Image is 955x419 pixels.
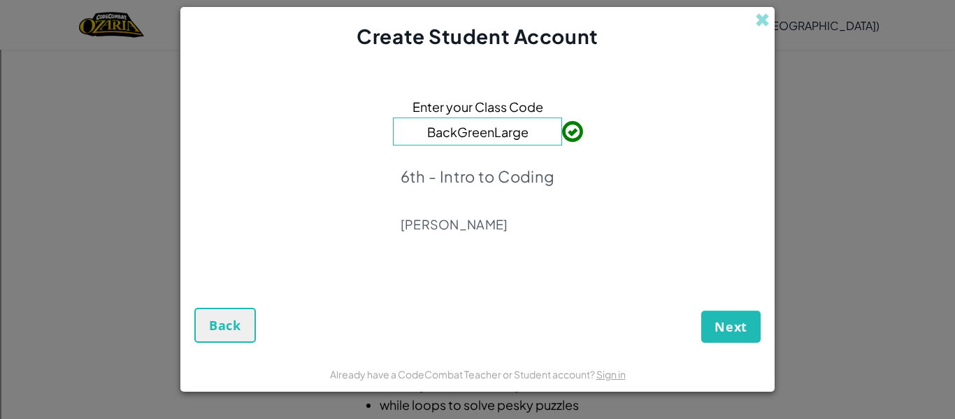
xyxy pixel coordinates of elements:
[330,368,596,381] span: Already have a CodeCombat Teacher or Student account?
[701,311,761,343] button: Next
[401,166,555,186] p: 6th - Intro to Coding
[715,318,747,335] span: Next
[401,216,555,233] p: [PERSON_NAME]
[194,308,256,343] button: Back
[412,97,543,117] span: Enter your Class Code
[357,24,598,48] span: Create Student Account
[596,368,626,381] a: Sign in
[209,317,241,334] span: Back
